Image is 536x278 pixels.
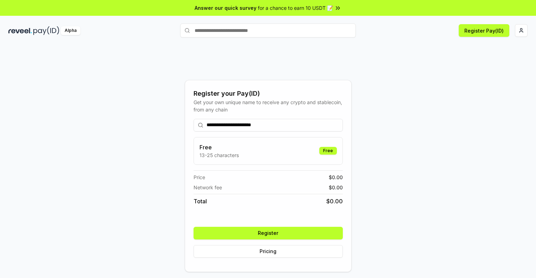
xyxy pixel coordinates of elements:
[33,26,59,35] img: pay_id
[329,184,343,191] span: $ 0.00
[194,227,343,239] button: Register
[195,4,256,12] span: Answer our quick survey
[194,99,343,113] div: Get your own unique name to receive any crypto and stablecoin, from any chain
[8,26,32,35] img: reveel_dark
[194,245,343,258] button: Pricing
[200,143,239,151] h3: Free
[194,184,222,191] span: Network fee
[258,4,333,12] span: for a chance to earn 10 USDT 📝
[329,174,343,181] span: $ 0.00
[459,24,509,37] button: Register Pay(ID)
[194,174,205,181] span: Price
[194,197,207,205] span: Total
[61,26,80,35] div: Alpha
[319,147,337,155] div: Free
[326,197,343,205] span: $ 0.00
[194,89,343,99] div: Register your Pay(ID)
[200,151,239,159] p: 13-25 characters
